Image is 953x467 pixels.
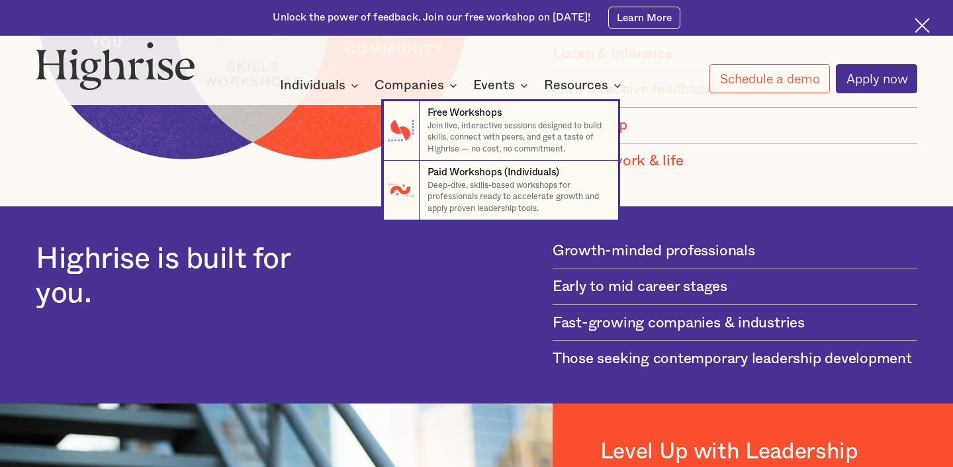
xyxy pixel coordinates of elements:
[428,106,502,120] div: Free Workshops
[428,165,559,179] div: Paid Workshops (Individuals)
[709,64,829,93] a: Schedule a demo
[79,77,874,220] nav: Events
[553,350,912,368] div: Those seeking contemporary leadership development
[553,242,755,260] div: Growth-minded professionals
[608,7,680,30] a: Learn More
[553,278,727,296] div: Early to mid career stages
[553,314,805,332] div: Fast-growing companies & industries
[915,18,930,33] img: Cross icon
[36,42,195,90] img: Highrise logo
[383,161,618,220] a: Paid Workshops (Individuals)Deep-dive, skills-based workshops for professionals ready to accelera...
[836,64,917,93] a: Apply now
[428,120,606,155] p: Join live, interactive sessions designed to build skills, connect with peers, and get a taste of ...
[36,242,292,311] h2: Highrise is built for you.
[383,101,618,161] a: Free WorkshopsJoin live, interactive sessions designed to build skills, connect with peers, and g...
[428,180,606,215] p: Deep-dive, skills-based workshops for professionals ready to accelerate growth and apply proven l...
[273,11,590,24] div: Unlock the power of feedback. Join our free workshop on [DATE]!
